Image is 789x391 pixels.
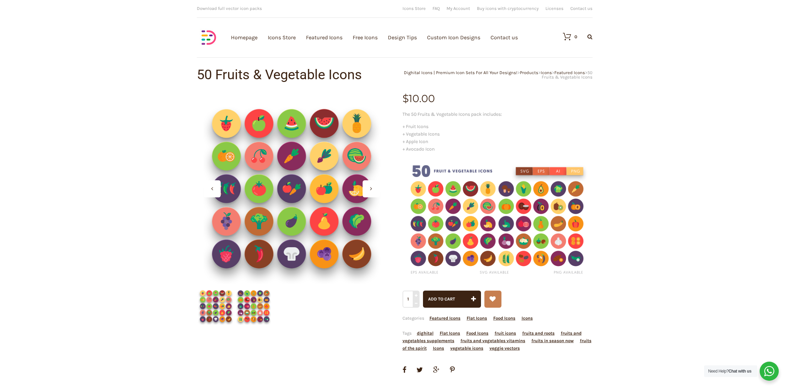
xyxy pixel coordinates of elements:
a: Products [520,70,538,75]
a: fruits in season now [531,338,574,343]
a: vegetable icons [450,346,483,351]
img: Fruit vegetable icons [235,287,273,325]
a: Contact us [570,6,593,11]
img: 50 Fruits & Vegetable Icons [403,158,593,280]
a: Flat Icons [467,316,487,321]
a: Licenses [545,6,564,11]
img: Fruits and Vegetable Icons [197,287,235,325]
p: The 50 Fruits & Vegetable Icons pack includes: [403,111,593,118]
a: Featured Icons [554,70,585,75]
strong: Chat with us [729,369,751,374]
a: My Account [447,6,470,11]
span: Tags [403,331,591,351]
a: Flat Icons [440,331,460,336]
a: fruit icons [495,331,516,336]
a: Icons [522,316,533,321]
a: fruits of the spirit [403,338,591,351]
a: Icons [433,346,444,351]
a: fruits and roots [522,331,555,336]
button: Add to cart [423,291,481,308]
a: veggie vectors [490,346,520,351]
a: 0 [556,32,577,41]
bdi: 10.00 [403,92,435,105]
a: Icons Store [403,6,426,11]
a: dighital [417,331,434,336]
p: + Fruit Icons + Vegetable Icons + Apple Icon + Avocado Icon [403,123,593,153]
a: fruits and vegetables vitamins [461,338,525,343]
a: fruits and vegetables supplements [403,331,582,343]
a: Featured Icons [429,316,461,321]
span: Add to cart [428,296,455,302]
a: FAQ [433,6,440,11]
a: Food Icons [493,316,515,321]
div: 0 [574,34,577,39]
span: Download full vector icon packs [197,6,262,11]
a: Icons [541,70,552,75]
span: Categories [403,316,533,321]
h1: 50 Fruits & Vegetable Icons [197,68,395,82]
input: Qty [403,291,419,308]
a: Buy icons with cryptocurrency [477,6,539,11]
img: Fruit-vegetable-icons-2 2 [197,94,387,284]
span: 50 Fruits & Vegetable Icons [542,70,593,80]
span: Need Help? [708,369,751,374]
span: $ [403,92,409,105]
a: Dighital Icons | Premium Icon Sets For All Your Designs! [404,70,517,75]
div: > > > > [395,70,593,79]
a: Food Icons [466,331,488,336]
